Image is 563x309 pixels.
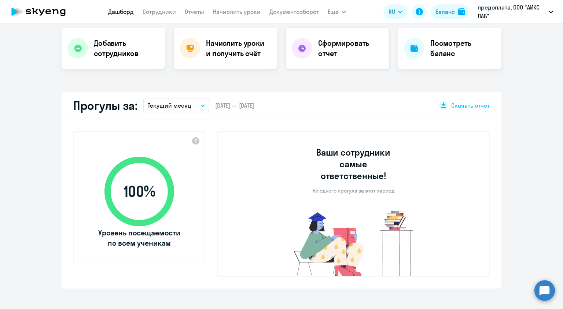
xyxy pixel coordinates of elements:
[185,8,204,15] a: Отчеты
[430,38,496,59] h4: Посмотреть баланс
[94,38,159,59] h4: Добавить сотрудников
[383,4,408,19] button: RU
[148,101,191,110] p: Текущий месяц
[97,183,181,200] span: 100 %
[280,209,427,276] img: no-truants
[73,98,137,113] h2: Прогулы за:
[306,146,401,182] h3: Ваши сотрудники самые ответственные!
[143,8,176,15] a: Сотрудники
[474,3,557,21] button: предоплата, ООО "АИКС ЛАБ"
[328,4,346,19] button: Ещё
[313,187,394,194] p: Ни одного прогула за этот период
[389,7,395,16] span: RU
[269,8,319,15] a: Документооборот
[318,38,383,59] h4: Сформировать отчет
[213,8,261,15] a: Начислить уроки
[478,3,546,21] p: предоплата, ООО "АИКС ЛАБ"
[97,228,181,248] span: Уровень посещаемости по всем ученикам
[435,7,455,16] div: Баланс
[215,101,254,109] span: [DATE] — [DATE]
[143,98,209,112] button: Текущий месяц
[206,38,270,59] h4: Начислить уроки и получить счёт
[451,101,490,109] span: Скачать отчет
[431,4,470,19] button: Балансbalance
[328,7,339,16] span: Ещё
[458,8,465,15] img: balance
[108,8,134,15] a: Дашборд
